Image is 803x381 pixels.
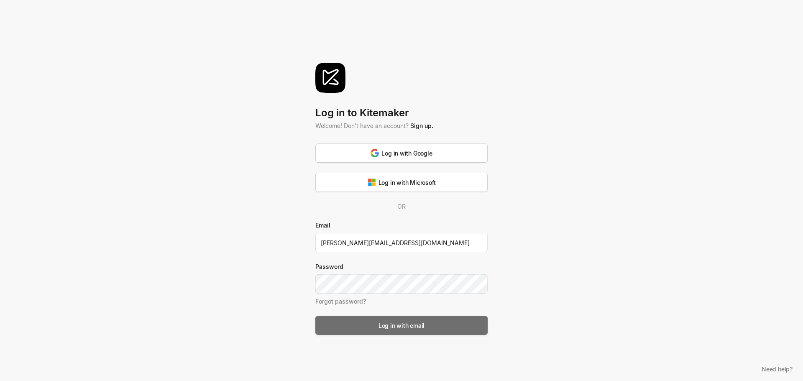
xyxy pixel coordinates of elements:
img: svg%3e [315,63,345,93]
div: Log in to Kitemaker [315,106,488,120]
div: Log in with email [378,321,425,330]
img: svg%3e [371,149,379,157]
a: Forgot password? [315,298,366,305]
img: svg%3e [368,178,376,187]
input: yourname@company.com [315,233,488,252]
label: Password [315,262,488,271]
label: Email [315,221,488,230]
div: Log in with Google [371,149,432,158]
div: OR [315,202,488,211]
button: Log in with email [315,316,488,335]
div: Welcome! Don't have an account? [315,121,488,130]
a: Sign up. [410,122,433,129]
button: Log in with Google [315,143,488,163]
div: Log in with Microsoft [368,178,436,187]
button: Need help? [757,363,797,375]
button: Log in with Microsoft [315,173,488,192]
